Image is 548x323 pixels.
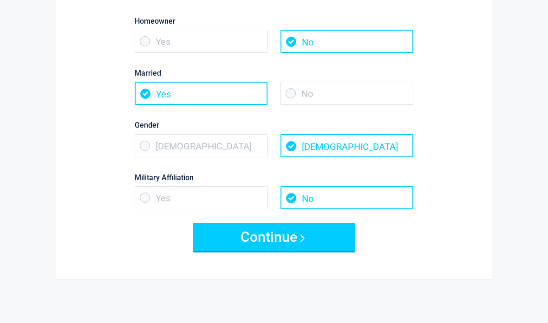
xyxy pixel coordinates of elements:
[135,119,413,131] label: Gender
[135,186,267,209] span: Yes
[135,82,267,105] span: Yes
[281,30,413,53] span: No
[281,134,413,157] span: [DEMOGRAPHIC_DATA]
[281,186,413,209] span: No
[135,15,413,27] label: Homeowner
[281,82,413,105] span: No
[193,223,355,251] button: Continue
[135,134,267,157] span: [DEMOGRAPHIC_DATA]
[135,30,267,53] span: Yes
[135,171,413,184] label: Military Affiliation
[135,67,413,79] label: Married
